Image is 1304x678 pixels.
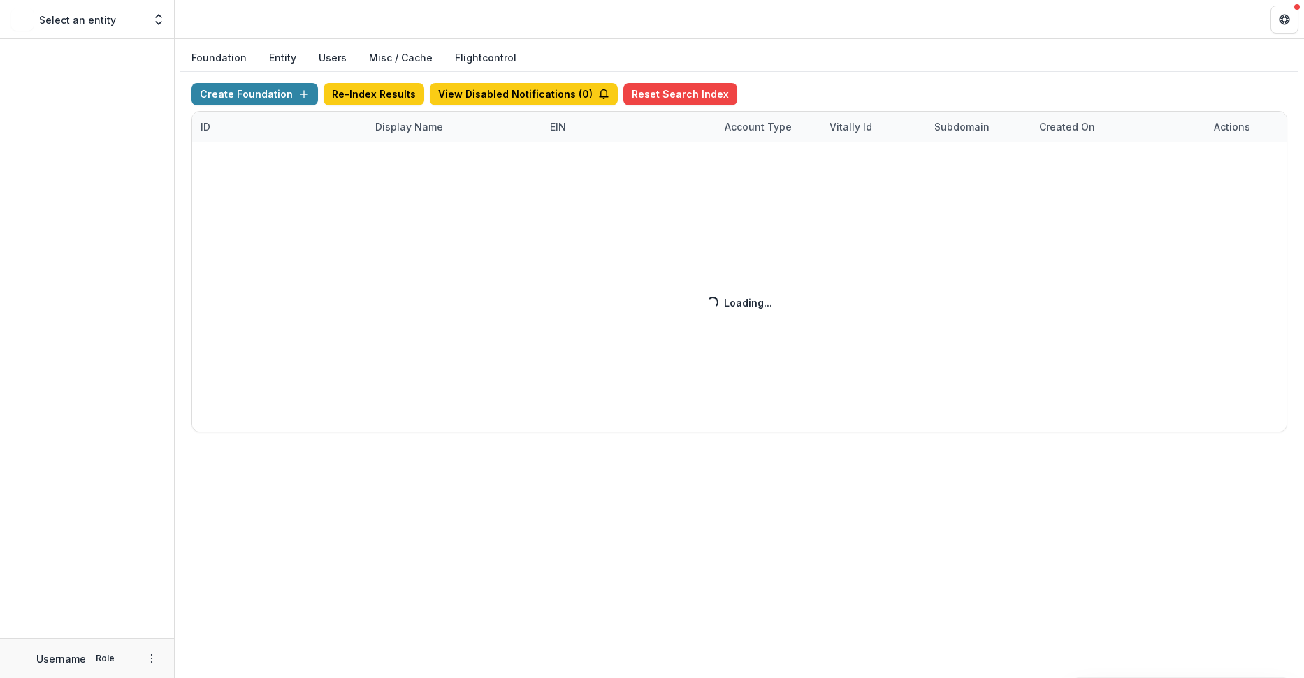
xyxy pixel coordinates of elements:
p: Role [92,652,119,665]
button: More [143,650,160,667]
button: Users [307,45,358,72]
p: Username [36,651,86,666]
button: Foundation [180,45,258,72]
a: Flightcontrol [455,50,516,65]
button: Open entity switcher [149,6,168,34]
button: Get Help [1270,6,1298,34]
button: Entity [258,45,307,72]
button: Misc / Cache [358,45,444,72]
p: Select an entity [39,13,116,27]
